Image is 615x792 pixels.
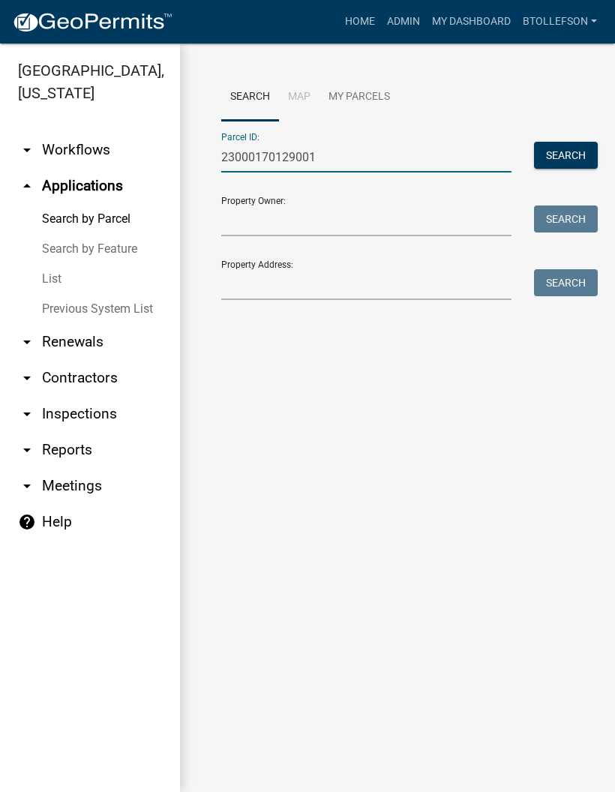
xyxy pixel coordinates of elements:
[221,73,279,121] a: Search
[517,7,603,36] a: btollefson
[534,205,598,232] button: Search
[319,73,399,121] a: My Parcels
[426,7,517,36] a: My Dashboard
[18,477,36,495] i: arrow_drop_down
[534,142,598,169] button: Search
[18,141,36,159] i: arrow_drop_down
[18,333,36,351] i: arrow_drop_down
[381,7,426,36] a: Admin
[18,369,36,387] i: arrow_drop_down
[18,405,36,423] i: arrow_drop_down
[18,513,36,531] i: help
[18,441,36,459] i: arrow_drop_down
[18,177,36,195] i: arrow_drop_up
[534,269,598,296] button: Search
[339,7,381,36] a: Home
